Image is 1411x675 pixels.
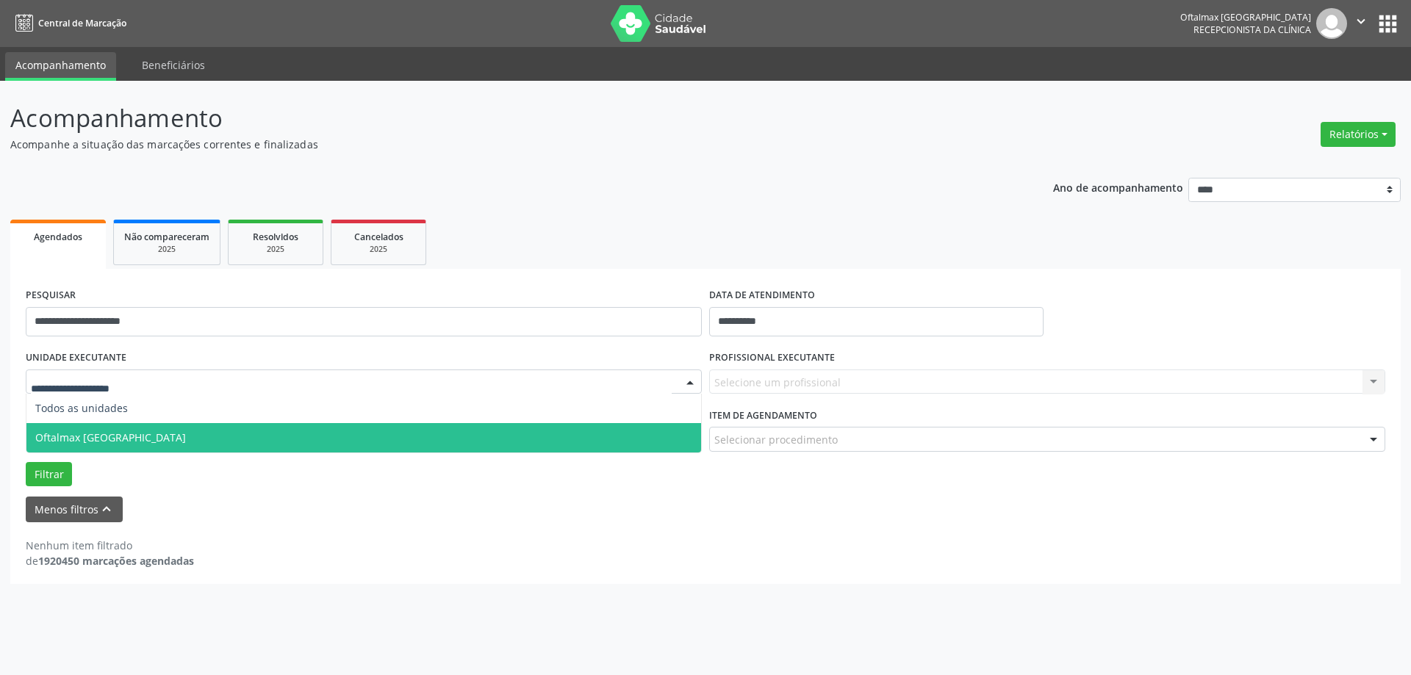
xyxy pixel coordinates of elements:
[124,244,209,255] div: 2025
[253,231,298,243] span: Resolvidos
[709,404,817,427] label: Item de agendamento
[354,231,403,243] span: Cancelados
[26,497,123,522] button: Menos filtroskeyboard_arrow_up
[26,553,194,568] div: de
[132,52,215,78] a: Beneficiários
[1316,8,1347,39] img: img
[709,284,815,307] label: DATA DE ATENDIMENTO
[10,11,126,35] a: Central de Marcação
[1375,11,1401,37] button: apps
[26,538,194,553] div: Nenhum item filtrado
[709,347,835,369] label: PROFISSIONAL EXECUTANTE
[98,501,115,517] i: keyboard_arrow_up
[1353,13,1369,29] i: 
[714,432,838,447] span: Selecionar procedimento
[1347,8,1375,39] button: 
[26,462,72,487] button: Filtrar
[1321,122,1396,147] button: Relatórios
[26,284,76,307] label: PESQUISAR
[239,244,312,255] div: 2025
[26,347,126,369] label: UNIDADE EXECUTANTE
[124,231,209,243] span: Não compareceram
[342,244,415,255] div: 2025
[38,554,194,568] strong: 1920450 marcações agendadas
[38,17,126,29] span: Central de Marcação
[10,100,983,137] p: Acompanhamento
[35,430,186,444] span: Oftalmax [GEOGRAPHIC_DATA]
[35,401,128,415] span: Todos as unidades
[1053,178,1183,196] p: Ano de acompanhamento
[1180,11,1311,24] div: Oftalmax [GEOGRAPHIC_DATA]
[10,137,983,152] p: Acompanhe a situação das marcações correntes e finalizadas
[34,231,82,243] span: Agendados
[1193,24,1311,36] span: Recepcionista da clínica
[5,52,116,81] a: Acompanhamento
